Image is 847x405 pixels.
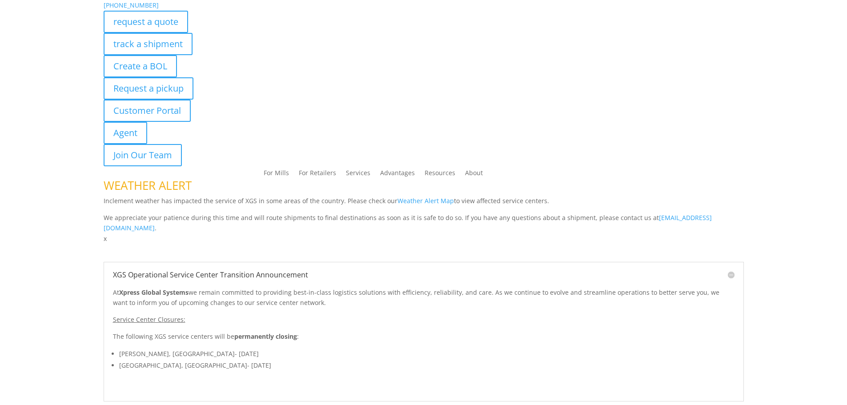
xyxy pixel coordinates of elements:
[104,122,147,144] a: Agent
[346,170,370,180] a: Services
[104,11,188,33] a: request a quote
[113,331,735,348] p: The following XGS service centers will be :
[425,170,455,180] a: Resources
[104,177,192,193] span: WEATHER ALERT
[119,288,189,297] strong: Xpress Global Systems
[104,33,193,55] a: track a shipment
[104,213,744,234] p: We appreciate your patience during this time and will route shipments to final destinations as so...
[119,360,735,371] li: [GEOGRAPHIC_DATA], [GEOGRAPHIC_DATA]- [DATE]
[104,100,191,122] a: Customer Portal
[465,170,483,180] a: About
[113,271,735,278] h5: XGS Operational Service Center Transition Announcement
[380,170,415,180] a: Advantages
[104,55,177,77] a: Create a BOL
[397,196,454,205] a: Weather Alert Map
[104,144,182,166] a: Join Our Team
[234,332,297,341] strong: permanently closing
[104,77,193,100] a: Request a pickup
[104,1,159,9] a: [PHONE_NUMBER]
[299,170,336,180] a: For Retailers
[119,348,735,360] li: [PERSON_NAME], [GEOGRAPHIC_DATA]- [DATE]
[113,287,735,315] p: At we remain committed to providing best-in-class logistics solutions with efficiency, reliabilit...
[113,315,185,324] u: Service Center Closures:
[104,196,744,213] p: Inclement weather has impacted the service of XGS in some areas of the country. Please check our ...
[104,233,744,244] p: x
[264,170,289,180] a: For Mills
